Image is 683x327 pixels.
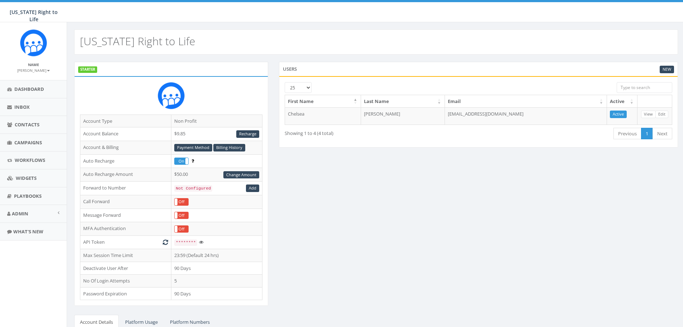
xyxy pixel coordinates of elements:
[28,62,39,67] small: Name
[20,29,47,56] img: Rally_Corp_Icon.png
[613,128,641,140] a: Previous
[14,104,30,110] span: Inbox
[14,139,42,146] span: Campaigns
[10,9,58,23] span: [US_STATE] Right to Life
[361,107,445,125] td: [PERSON_NAME]
[78,66,97,73] label: STARTER
[279,62,678,76] div: Users
[174,144,212,151] a: Payment Method
[285,95,361,108] th: First Name: activate to sort column descending
[80,141,171,154] td: Account & Billing
[80,236,171,249] td: API Token
[80,262,171,275] td: Deactivate User After
[655,111,668,118] a: Edit
[163,240,168,244] i: Generate New Token
[285,107,361,125] td: Chelsea
[80,275,171,288] td: No Of Login Attempts
[80,168,171,182] td: Auto Recharge Amount
[236,130,259,138] a: Recharge
[175,226,188,233] label: Off
[174,212,189,219] div: OnOff
[80,127,171,141] td: Account Balance
[174,158,189,165] div: OnOff
[171,127,262,141] td: $9.85
[641,128,653,140] a: 1
[610,111,627,118] a: Active
[15,121,39,128] span: Contacts
[80,222,171,236] td: MFA Authentication
[191,158,194,164] span: Enable to prevent campaign failure.
[171,115,262,127] td: Non Profit
[171,262,262,275] td: 90 Days
[174,185,212,192] code: Not Configured
[16,175,37,181] span: Widgets
[14,193,42,199] span: Playbooks
[285,127,440,137] div: Showing 1 to 4 (4 total)
[213,144,245,151] a: Billing History
[174,225,189,233] div: OnOff
[80,35,195,47] h2: [US_STATE] Right to Life
[174,198,189,206] div: OnOff
[445,95,607,108] th: Email: activate to sort column ascending
[80,154,171,168] td: Auto Recharge
[246,184,259,192] a: Add
[660,66,674,73] a: New
[13,228,43,235] span: What's New
[80,115,171,127] td: Account Type
[607,95,637,108] th: Active: activate to sort column ascending
[641,111,656,118] a: View
[171,249,262,262] td: 23:59 (Default 24 hrs)
[171,287,262,300] td: 90 Days
[171,168,262,182] td: $50.00
[12,210,28,217] span: Admin
[617,82,672,93] input: Type to search
[158,82,185,109] img: Rally_Corp_Icon.png
[15,157,45,163] span: Workflows
[80,249,171,262] td: Max Session Time Limit
[80,209,171,222] td: Message Forward
[17,67,50,73] a: [PERSON_NAME]
[80,195,171,209] td: Call Forward
[80,287,171,300] td: Password Expiration
[445,107,607,125] td: [EMAIL_ADDRESS][DOMAIN_NAME]
[175,198,188,205] label: Off
[223,171,259,179] a: Change Amount
[80,182,171,195] td: Forward to Number
[14,86,44,92] span: Dashboard
[171,275,262,288] td: 5
[175,158,188,165] label: On
[175,212,188,219] label: Off
[653,128,672,140] a: Next
[17,68,50,73] small: [PERSON_NAME]
[659,303,676,320] iframe: Intercom live chat
[361,95,445,108] th: Last Name: activate to sort column ascending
